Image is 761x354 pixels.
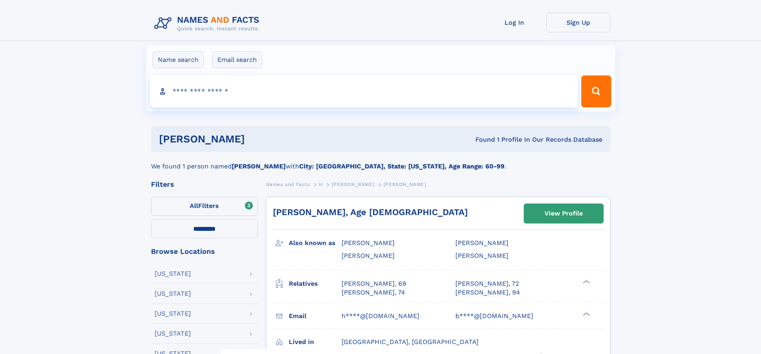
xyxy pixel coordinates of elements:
[289,277,342,291] h3: Relatives
[273,207,468,217] a: [PERSON_NAME], Age [DEMOGRAPHIC_DATA]
[581,311,590,316] div: ❯
[342,252,395,259] span: [PERSON_NAME]
[455,288,520,297] a: [PERSON_NAME], 94
[360,135,602,144] div: Found 1 Profile In Our Records Database
[455,239,509,247] span: [PERSON_NAME]
[546,13,610,32] a: Sign Up
[483,13,546,32] a: Log In
[155,310,191,317] div: [US_STATE]
[212,51,262,68] label: Email search
[289,236,342,250] h3: Also known as
[342,239,395,247] span: [PERSON_NAME]
[190,202,198,210] span: All
[153,51,204,68] label: Name search
[150,75,578,107] input: search input
[155,330,191,337] div: [US_STATE]
[581,279,590,284] div: ❯
[289,309,342,323] h3: Email
[289,335,342,349] h3: Lived in
[159,134,360,144] h1: [PERSON_NAME]
[155,271,191,277] div: [US_STATE]
[581,75,611,107] button: Search Button
[342,288,405,297] a: [PERSON_NAME], 74
[151,152,610,171] div: We found 1 person named with .
[455,279,519,288] a: [PERSON_NAME], 72
[383,182,426,187] span: [PERSON_NAME]
[151,248,258,255] div: Browse Locations
[342,279,406,288] a: [PERSON_NAME], 69
[155,291,191,297] div: [US_STATE]
[524,204,603,223] a: View Profile
[151,13,266,34] img: Logo Names and Facts
[342,338,479,346] span: [GEOGRAPHIC_DATA], [GEOGRAPHIC_DATA]
[332,179,374,189] a: [PERSON_NAME]
[151,197,258,216] label: Filters
[319,182,323,187] span: H
[151,181,258,188] div: Filters
[266,179,310,189] a: Names and Facts
[332,182,374,187] span: [PERSON_NAME]
[319,179,323,189] a: H
[299,162,505,170] b: City: [GEOGRAPHIC_DATA], State: [US_STATE], Age Range: 60-99
[544,204,583,223] div: View Profile
[455,252,509,259] span: [PERSON_NAME]
[232,162,286,170] b: [PERSON_NAME]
